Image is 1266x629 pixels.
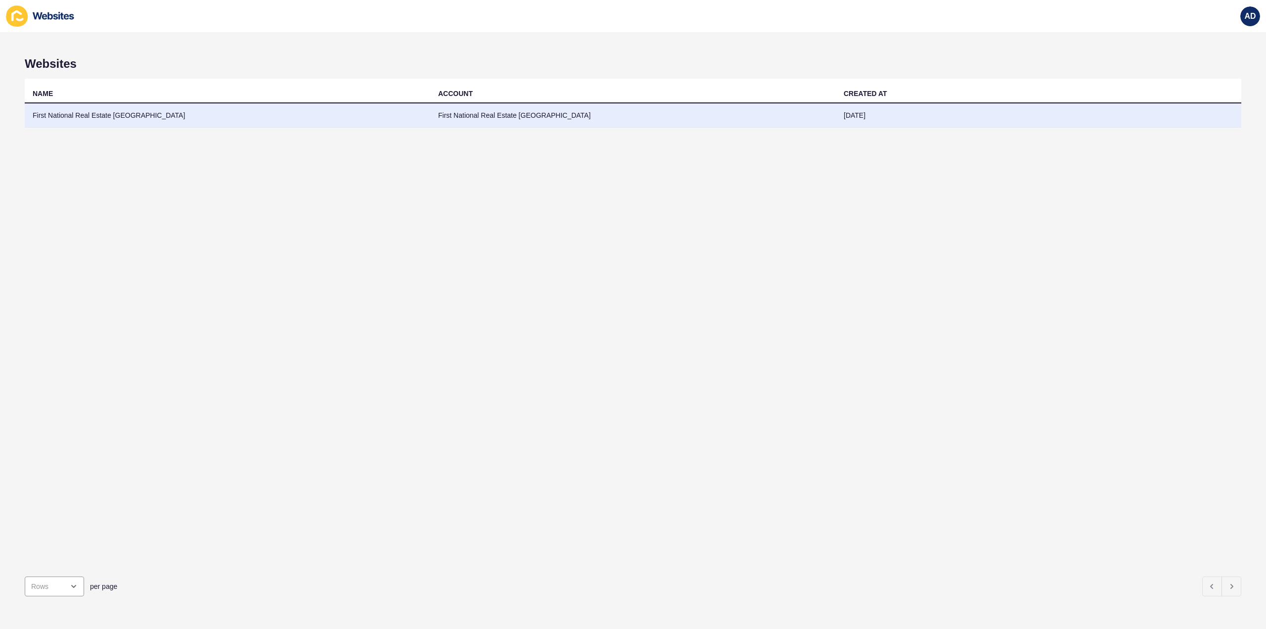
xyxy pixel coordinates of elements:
[25,57,1241,71] h1: Websites
[1244,11,1256,21] span: AD
[844,89,887,98] div: CREATED AT
[430,103,836,128] td: First National Real Estate [GEOGRAPHIC_DATA]
[438,89,473,98] div: ACCOUNT
[836,103,1241,128] td: [DATE]
[25,103,430,128] td: First National Real Estate [GEOGRAPHIC_DATA]
[25,577,84,596] div: open menu
[33,89,53,98] div: NAME
[90,581,117,591] span: per page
